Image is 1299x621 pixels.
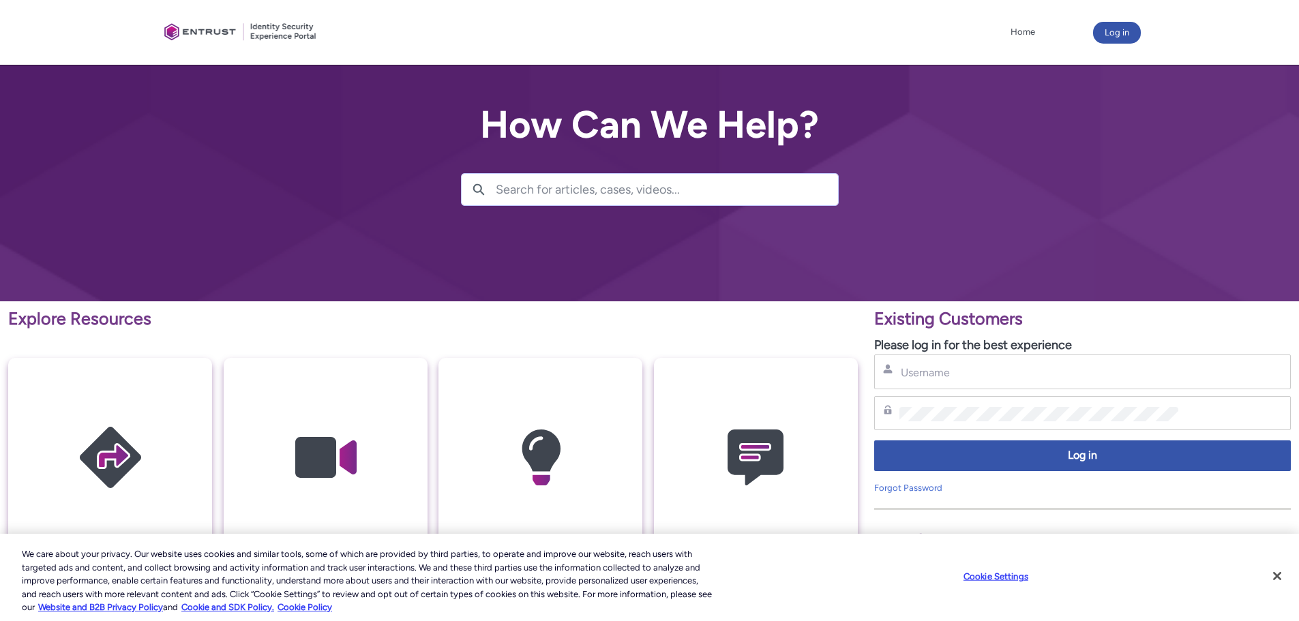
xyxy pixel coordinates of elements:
[38,602,163,612] a: More information about our cookie policy., opens in a new tab
[1262,561,1292,591] button: Close
[953,563,1039,590] button: Cookie Settings
[8,306,858,332] p: Explore Resources
[260,384,390,531] img: Video Guides
[22,547,715,614] div: We care about your privacy. Our website uses cookies and similar tools, some of which are provide...
[278,602,332,612] a: Cookie Policy
[496,174,838,205] input: Search for articles, cases, videos...
[1007,22,1039,42] a: Home
[883,448,1282,464] span: Log in
[874,483,942,493] a: Forgot Password
[476,384,606,531] img: Knowledge Articles
[691,384,820,531] img: Contact Support
[461,104,839,146] h2: How Can We Help?
[874,528,1291,554] p: New Customers
[874,440,1291,471] button: Log in
[181,602,274,612] a: Cookie and SDK Policy.
[46,384,175,531] img: Getting Started
[874,336,1291,354] p: Please log in for the best experience
[874,306,1291,332] p: Existing Customers
[462,174,496,205] button: Search
[1093,22,1141,44] button: Log in
[899,365,1178,380] input: Username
